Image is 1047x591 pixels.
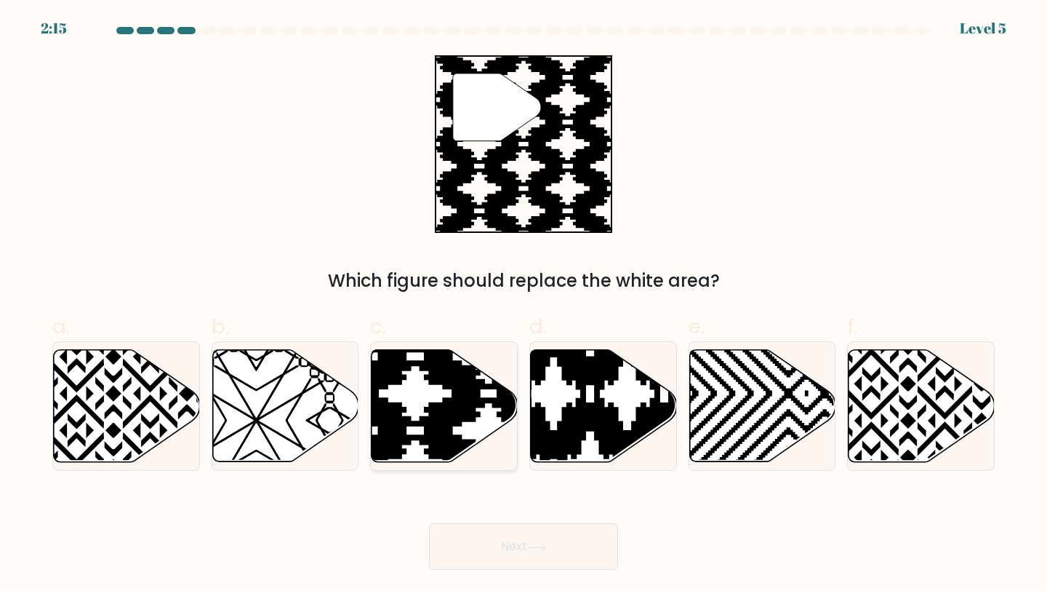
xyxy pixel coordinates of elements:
span: c. [370,312,386,341]
span: a. [52,312,70,341]
div: Which figure should replace the white area? [61,268,986,294]
g: " [453,74,541,141]
span: b. [212,312,229,341]
div: 2:15 [41,17,67,39]
span: e. [689,312,705,341]
button: Next [429,523,618,570]
div: Level 5 [960,17,1006,39]
span: f. [847,312,857,341]
span: d. [529,312,547,341]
